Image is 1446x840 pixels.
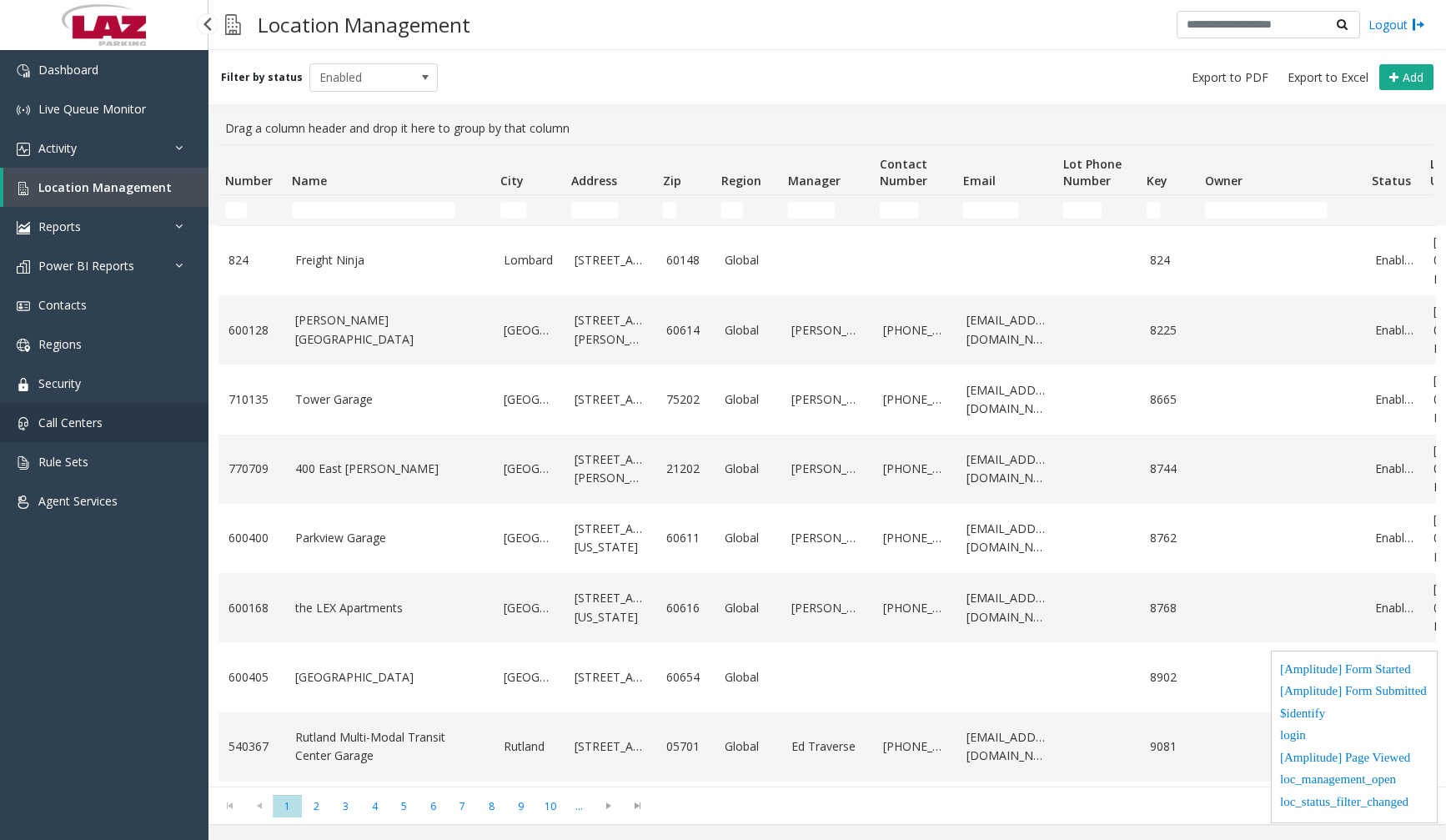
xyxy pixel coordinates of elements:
a: [STREET_ADDRESS][PERSON_NAME] [575,311,646,349]
a: [PHONE_NUMBER] [883,460,946,478]
a: Global [725,251,771,269]
a: Global [725,390,771,409]
a: Parkview Garage [295,529,484,547]
a: Enabled [1375,529,1413,547]
span: Rule Sets [38,454,88,470]
td: Zip Filter [656,195,715,225]
img: 'icon' [17,299,30,313]
a: [GEOGRAPHIC_DATA] [504,599,555,617]
a: 8665 [1150,390,1188,409]
span: Regions [38,336,82,352]
a: [STREET_ADDRESS][US_STATE] [575,520,646,557]
a: 60148 [666,251,705,269]
img: 'icon' [17,495,30,509]
span: Page 1 [273,795,302,817]
a: Enabled [1375,460,1413,478]
span: Export to Excel [1288,69,1368,86]
a: 824 [228,251,275,269]
input: Number Filter [225,202,247,219]
a: [PHONE_NUMBER] [883,321,946,340]
span: Dashboard [38,62,98,78]
div: [Amplitude] Form Submitted [1280,682,1428,704]
span: Location Management [38,179,172,195]
a: 9081 [1150,737,1188,756]
span: Contacts [38,297,87,313]
input: Contact Number Filter [880,202,918,219]
a: Global [725,321,771,340]
img: 'icon' [17,221,30,234]
td: Status Filter [1365,195,1423,225]
input: Zip Filter [663,202,676,219]
a: 8225 [1150,321,1188,340]
kendo-pager-info: 1 - 20 of 688 items [662,799,1429,813]
a: Lombard [504,251,555,269]
img: 'icon' [17,417,30,430]
a: Enabled [1375,251,1413,269]
img: 'icon' [17,339,30,352]
a: 600400 [228,529,275,547]
span: Email [963,173,996,189]
a: [GEOGRAPHIC_DATA] [504,460,555,478]
span: Agent Services [38,493,118,509]
a: [GEOGRAPHIC_DATA] [504,390,555,409]
a: Global [725,460,771,478]
a: 60614 [666,321,705,340]
span: Page 2 [302,795,331,817]
button: Export to PDF [1185,66,1275,89]
a: [STREET_ADDRESS] [575,390,646,409]
a: Rutland [504,737,555,756]
span: Page 11 [565,795,594,817]
span: Page 5 [389,795,419,817]
a: 824 [1150,251,1188,269]
img: pageIcon [225,4,241,45]
a: [PERSON_NAME] [791,460,863,478]
td: Owner Filter [1198,195,1365,225]
span: Page 8 [477,795,506,817]
a: Global [725,529,771,547]
td: Lot Phone Number Filter [1057,195,1140,225]
a: [PHONE_NUMBER] [883,529,946,547]
span: Page 10 [535,795,565,817]
input: Owner Filter [1205,202,1327,219]
input: Manager Filter [788,202,835,219]
button: Add [1379,64,1433,91]
a: [EMAIL_ADDRESS][DOMAIN_NAME] [967,520,1047,557]
th: Status [1365,145,1423,195]
span: Lot Phone Number [1063,156,1122,189]
a: Global [725,599,771,617]
a: 8768 [1150,599,1188,617]
a: 75202 [666,390,705,409]
a: [EMAIL_ADDRESS][DOMAIN_NAME] [967,381,1047,419]
a: 400 East [PERSON_NAME] [295,460,484,478]
img: 'icon' [17,456,30,470]
a: 600128 [228,321,275,340]
a: [GEOGRAPHIC_DATA] [504,529,555,547]
td: Email Filter [956,195,1057,225]
input: City Filter [500,202,526,219]
td: Number Filter [218,195,285,225]
td: Address Filter [565,195,656,225]
a: Enabled [1375,599,1413,617]
td: Key Filter [1140,195,1198,225]
a: 21202 [666,460,705,478]
span: Go to the next page [594,794,623,817]
a: 60616 [666,599,705,617]
span: Page 4 [360,795,389,817]
a: Enabled [1375,390,1413,409]
div: loc_management_open [1280,770,1428,792]
label: Filter by status [221,70,303,85]
span: Page 9 [506,795,535,817]
a: 05701 [666,737,705,756]
a: [PERSON_NAME] [791,390,863,409]
span: Key [1147,173,1167,189]
a: 60654 [666,668,705,687]
span: Go to the next page [597,799,620,812]
input: Region Filter [721,202,743,219]
span: Zip [663,173,681,189]
a: Global [725,737,771,756]
a: [GEOGRAPHIC_DATA] [295,668,484,687]
a: Enabled [1375,321,1413,340]
a: 60611 [666,529,705,547]
input: Address Filter [571,202,618,219]
span: Add [1403,69,1423,85]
